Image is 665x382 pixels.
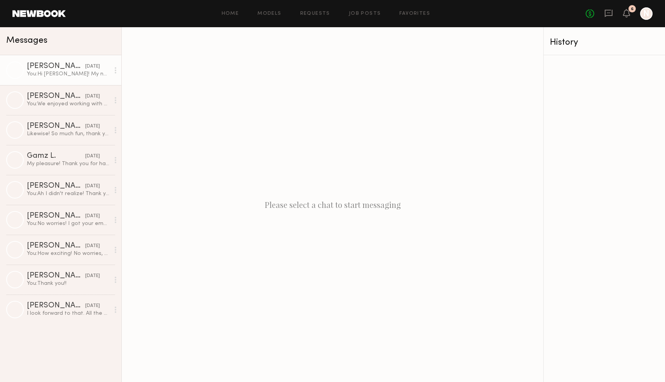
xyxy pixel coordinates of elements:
[27,70,110,78] div: You: Hi [PERSON_NAME]! My name is [PERSON_NAME], I am the project coordinator for [DATE][PERSON_N...
[27,182,85,190] div: [PERSON_NAME]
[85,272,100,280] div: [DATE]
[631,7,633,11] div: 6
[550,38,659,47] div: History
[85,123,100,130] div: [DATE]
[27,130,110,138] div: Likewise! So much fun, thank you for having me again :)
[27,160,110,167] div: My pleasure! Thank you for having me!
[27,280,110,287] div: You: Thank you!!
[122,27,543,382] div: Please select a chat to start messaging
[27,250,110,257] div: You: How exciting! No worries, thank you for letting us know! We would love to work with you in t...
[85,242,100,250] div: [DATE]
[85,183,100,190] div: [DATE]
[27,92,85,100] div: [PERSON_NAME]
[6,36,47,45] span: Messages
[27,310,110,317] div: I look forward to that. All the best for the shoot
[85,93,100,100] div: [DATE]
[349,11,381,16] a: Job Posts
[85,302,100,310] div: [DATE]
[27,100,110,108] div: You: We enjoyed working with you too :)
[27,152,85,160] div: Gamz L.
[257,11,281,16] a: Models
[640,7,653,20] a: N
[27,242,85,250] div: [PERSON_NAME]
[85,63,100,70] div: [DATE]
[300,11,330,16] a: Requests
[27,190,110,197] div: You: Ah I didn't realize! Thank you for letting us know :)
[85,153,100,160] div: [DATE]
[27,122,85,130] div: [PERSON_NAME]
[85,213,100,220] div: [DATE]
[399,11,430,16] a: Favorites
[27,220,110,227] div: You: No worries! I got your email. Thank you so much, enjoy your reunion!
[27,302,85,310] div: [PERSON_NAME]
[27,63,85,70] div: [PERSON_NAME]
[27,212,85,220] div: [PERSON_NAME]
[27,272,85,280] div: [PERSON_NAME]
[222,11,239,16] a: Home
